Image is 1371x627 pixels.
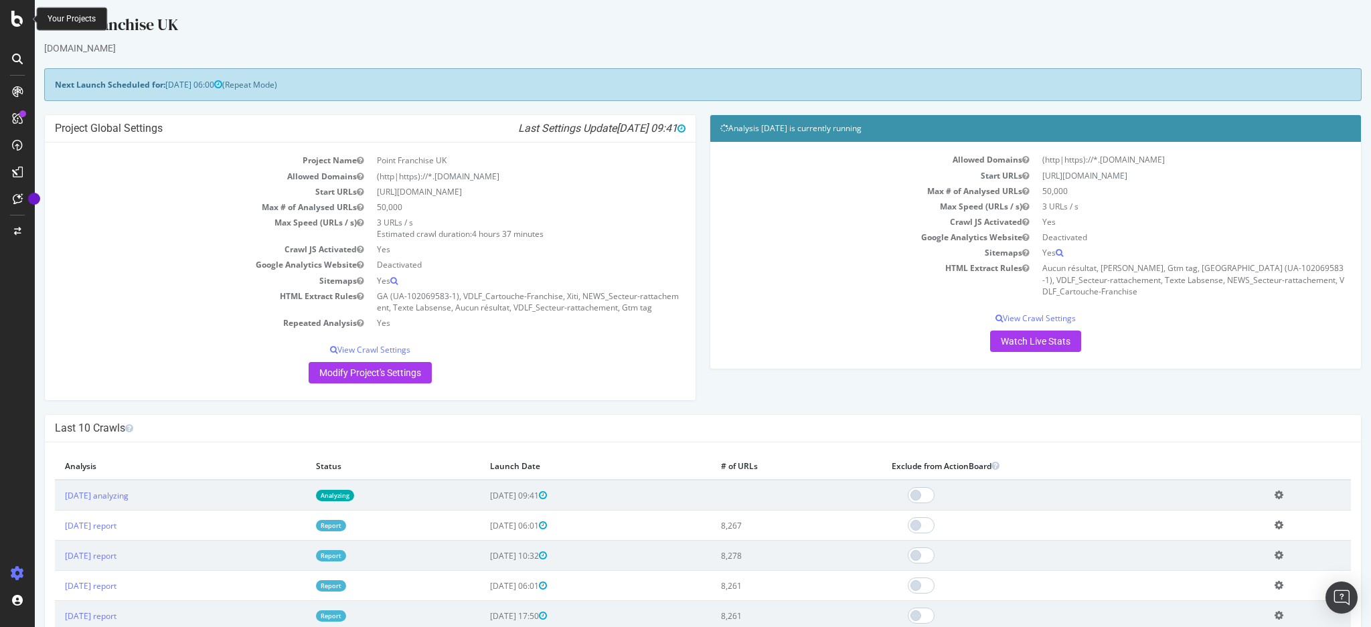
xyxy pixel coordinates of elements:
a: [DATE] report [30,520,82,531]
td: Yes [335,273,651,288]
a: [DATE] analyzing [30,490,94,501]
th: Analysis [20,452,271,480]
span: 4 hours 37 minutes [437,228,509,240]
a: Report [281,550,311,561]
div: (Repeat Mode) [9,68,1327,101]
div: Your Projects [48,13,96,25]
h4: Last 10 Crawls [20,422,1316,435]
a: Report [281,610,311,622]
span: [DATE] 09:41 [455,490,512,501]
td: HTML Extract Rules [20,288,335,315]
th: Launch Date [445,452,676,480]
p: View Crawl Settings [685,312,1316,324]
td: Start URLs [685,168,1001,183]
a: [DATE] report [30,550,82,561]
td: 8,278 [676,541,847,571]
td: Deactivated [335,257,651,272]
span: [DATE] 10:32 [455,550,512,561]
td: Yes [335,315,651,331]
td: Aucun résultat, [PERSON_NAME], Gtm tag, [GEOGRAPHIC_DATA] (UA-102069583-1), VDLF_Secteur-rattache... [1001,260,1316,298]
td: 3 URLs / s Estimated crawl duration: [335,215,651,242]
td: Project Name [20,153,335,168]
td: 8,267 [676,511,847,541]
td: Sitemaps [685,245,1001,260]
a: [DATE] report [30,610,82,622]
td: 50,000 [1001,183,1316,199]
td: 50,000 [335,199,651,215]
p: View Crawl Settings [20,344,651,355]
span: [DATE] 06:01 [455,520,512,531]
td: (http|https)://*.[DOMAIN_NAME] [335,169,651,184]
td: Start URLs [20,184,335,199]
td: Crawl JS Activated [685,214,1001,230]
td: Deactivated [1001,230,1316,245]
i: Last Settings Update [483,122,651,135]
td: Allowed Domains [20,169,335,184]
td: (http|https)://*.[DOMAIN_NAME] [1001,152,1316,167]
span: [DATE] 06:00 [131,79,187,90]
a: Watch Live Stats [955,331,1046,352]
span: [DATE] 09:41 [582,122,651,135]
span: [DATE] 17:50 [455,610,512,622]
td: Google Analytics Website [685,230,1001,245]
td: Yes [335,242,651,257]
span: [DATE] 06:01 [455,580,512,592]
div: Open Intercom Messenger [1325,581,1358,614]
a: [DATE] report [30,580,82,592]
td: Google Analytics Website [20,257,335,272]
div: Tooltip anchor [28,193,40,205]
td: Max Speed (URLs / s) [685,199,1001,214]
th: Status [271,452,446,480]
a: Analyzing [281,490,319,501]
td: Max # of Analysed URLs [20,199,335,215]
div: Point Franchise UK [9,13,1327,41]
td: Max # of Analysed URLs [685,183,1001,199]
div: [DOMAIN_NAME] [9,41,1327,55]
td: Max Speed (URLs / s) [20,215,335,242]
h4: Analysis [DATE] is currently running [685,122,1316,135]
th: Exclude from ActionBoard [847,452,1230,480]
td: Point Franchise UK [335,153,651,168]
td: Sitemaps [20,273,335,288]
td: Yes [1001,214,1316,230]
td: Crawl JS Activated [20,242,335,257]
td: [URL][DOMAIN_NAME] [335,184,651,199]
th: # of URLs [676,452,847,480]
td: Allowed Domains [685,152,1001,167]
td: 3 URLs / s [1001,199,1316,214]
a: Report [281,580,311,592]
td: Yes [1001,245,1316,260]
td: Repeated Analysis [20,315,335,331]
h4: Project Global Settings [20,122,651,135]
td: GA (UA-102069583-1), VDLF_Cartouche-Franchise, Xiti, NEWS_Secteur-rattachement, Texte Labsense, A... [335,288,651,315]
td: [URL][DOMAIN_NAME] [1001,168,1316,183]
a: Report [281,520,311,531]
td: HTML Extract Rules [685,260,1001,298]
strong: Next Launch Scheduled for: [20,79,131,90]
td: 8,261 [676,571,847,601]
a: Modify Project's Settings [274,362,397,383]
